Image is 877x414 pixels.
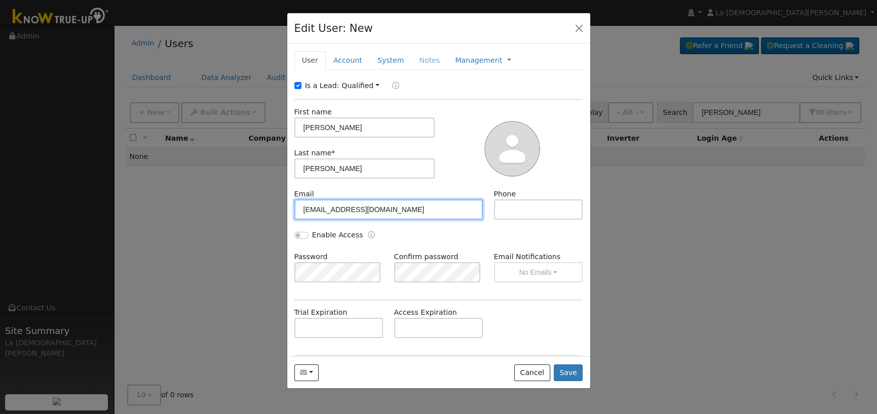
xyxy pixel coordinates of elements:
a: Enable Access [368,230,375,241]
a: Management [455,55,502,66]
label: Is a Lead: [305,80,339,91]
label: Phone [494,189,516,199]
h4: Edit User: New [294,20,373,36]
a: System [370,51,412,70]
button: Cancel [514,364,550,382]
button: karenwise4031@gmail.com [294,364,319,382]
label: Email Notifications [494,252,583,262]
label: Password [294,252,328,262]
label: Confirm password [394,252,459,262]
input: Is a Lead: [294,82,301,89]
label: Email [294,189,314,199]
label: First name [294,107,332,117]
a: User [294,51,326,70]
a: Lead [385,80,399,92]
a: Qualified [341,81,379,90]
button: Save [554,364,583,382]
label: Trial Expiration [294,307,348,318]
a: Account [326,51,370,70]
label: Access Expiration [394,307,457,318]
span: Required [331,149,335,157]
label: Enable Access [312,230,363,240]
label: Last name [294,148,335,158]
